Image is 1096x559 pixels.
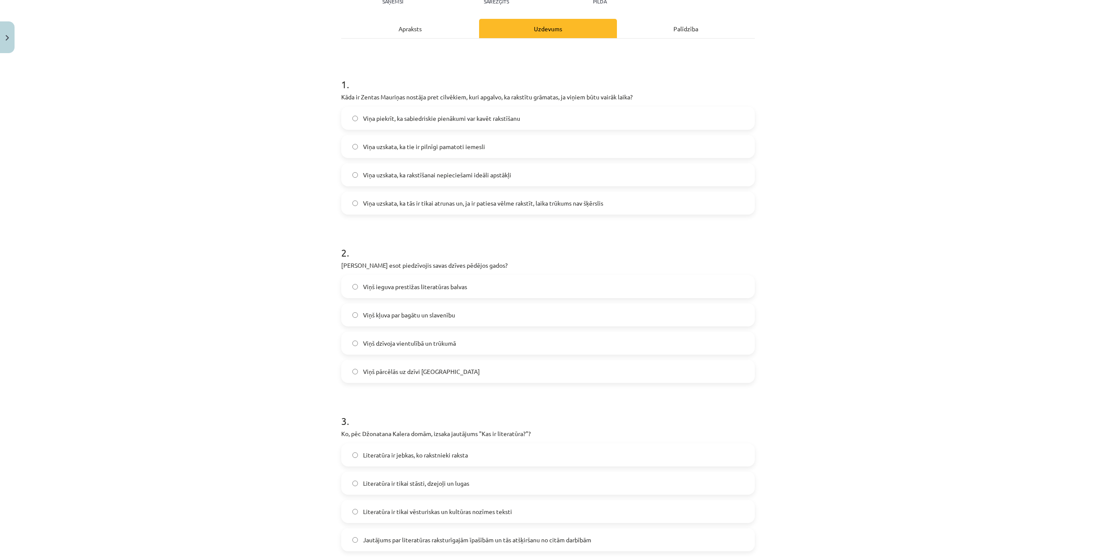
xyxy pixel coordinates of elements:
input: Viņš ieguva prestižas literatūras balvas [352,284,358,290]
input: Literatūra ir tikai stāsti, dzejoļi un lugas [352,481,358,486]
div: Palīdzība [617,19,755,38]
div: Apraksts [341,19,479,38]
span: Viņš dzīvoja vientulībā un trūkumā [363,339,456,348]
h1: 3 . [341,400,755,427]
span: Literatūra ir jebkas, ko rakstnieki raksta [363,451,468,460]
input: Viņš dzīvoja vientulībā un trūkumā [352,341,358,346]
span: Viņa uzskata, ka rakstīšanai nepieciešami ideāli apstākļi [363,170,511,179]
input: Viņa piekrīt, ka sabiedriskie pienākumi var kavēt rakstīšanu [352,116,358,121]
div: Uzdevums [479,19,617,38]
input: Viņa uzskata, ka rakstīšanai nepieciešami ideāli apstākļi [352,172,358,178]
img: icon-close-lesson-0947bae3869378f0d4975bcd49f059093ad1ed9edebbc8119c70593378902aed.svg [6,35,9,41]
input: Literatūra ir jebkas, ko rakstnieki raksta [352,452,358,458]
p: [PERSON_NAME] esot piedzīvojis savas dzīves pēdējos gados? [341,261,755,270]
p: Kāda ir Zentas Mauriņas nostāja pret cilvēkiem, kuri apgalvo, ka rakstītu grāmatas, ja viņiem būt... [341,93,755,102]
span: Viņš pārcēlās uz dzīvi [GEOGRAPHIC_DATA] [363,367,480,376]
p: Ko, pēc Džonatana Kalera domām, izsaka jautājums "Kas ir literatūra?"? [341,429,755,438]
span: Literatūra ir tikai vēsturiskas un kultūras nozīmes teksti [363,507,512,516]
input: Viņa uzskata, ka tie ir pilnīgi pamatoti iemesli [352,144,358,149]
span: Viņa uzskata, ka tie ir pilnīgi pamatoti iemesli [363,142,485,151]
span: Viņš ieguva prestižas literatūras balvas [363,282,467,291]
input: Jautājums par literatūras raksturīgajām īpašībām un tās atšķiršanu no citām darbībām [352,537,358,543]
span: Jautājums par literatūras raksturīgajām īpašībām un tās atšķiršanu no citām darbībām [363,535,591,544]
span: Viņa uzskata, ka tās ir tikai atrunas un, ja ir patiesa vēlme rakstīt, laika trūkums nav šķērslis [363,199,603,208]
input: Viņš pārcēlās uz dzīvi [GEOGRAPHIC_DATA] [352,369,358,374]
input: Literatūra ir tikai vēsturiskas un kultūras nozīmes teksti [352,509,358,514]
h1: 1 . [341,63,755,90]
h1: 2 . [341,232,755,258]
span: Viņš kļuva par bagātu un slavenību [363,311,455,320]
span: Viņa piekrīt, ka sabiedriskie pienākumi var kavēt rakstīšanu [363,114,520,123]
span: Literatūra ir tikai stāsti, dzejoļi un lugas [363,479,469,488]
input: Viņš kļuva par bagātu un slavenību [352,312,358,318]
input: Viņa uzskata, ka tās ir tikai atrunas un, ja ir patiesa vēlme rakstīt, laika trūkums nav šķērslis [352,200,358,206]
